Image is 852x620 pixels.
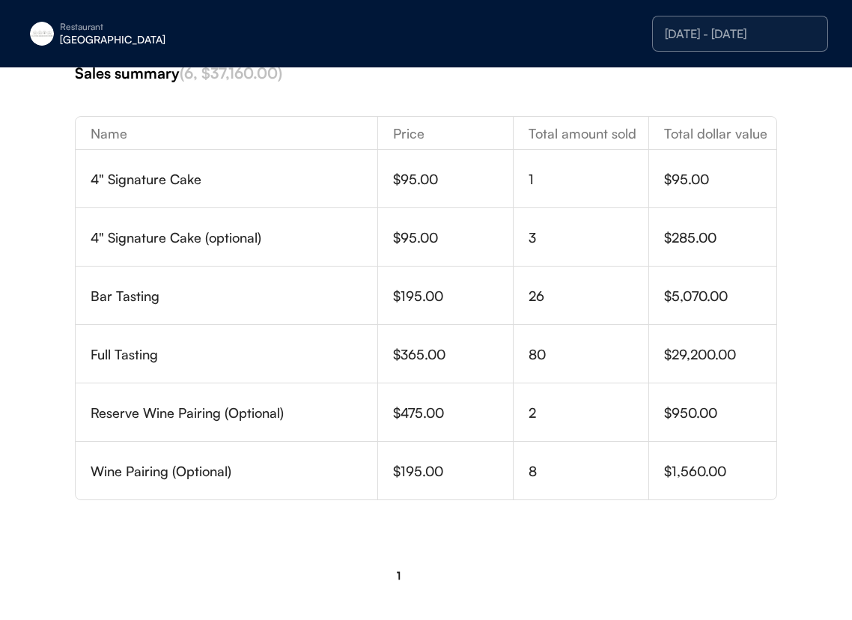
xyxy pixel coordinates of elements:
div: $95.00 [393,172,513,186]
div: $950.00 [664,406,776,419]
div: 2 [529,406,648,419]
div: Total dollar value [649,127,776,140]
div: Price [378,127,513,140]
div: 1 [529,172,648,186]
div: $195.00 [393,464,513,478]
div: Reserve Wine Pairing (Optional) [91,406,377,419]
div: 80 [529,347,648,361]
div: $5,070.00 [664,289,776,303]
div: $1,560.00 [664,464,776,478]
font: (6, $37,160.00) [180,64,282,82]
div: 4" Signature Cake (optional) [91,231,377,244]
div: 4" Signature Cake [91,172,377,186]
div: Full Tasting [91,347,377,361]
div: [DATE] - [DATE] [665,28,815,40]
div: $475.00 [393,406,513,419]
img: eleven-madison-park-new-york-ny-logo-1.jpg [30,22,54,46]
div: Wine Pairing (Optional) [91,464,377,478]
div: 1 [397,571,401,581]
div: Name [76,127,377,140]
div: $285.00 [664,231,776,244]
div: 8 [529,464,648,478]
div: Bar Tasting [91,289,377,303]
div: [GEOGRAPHIC_DATA] [60,34,249,45]
div: Sales summary [75,63,777,84]
div: $365.00 [393,347,513,361]
div: $195.00 [393,289,513,303]
div: Restaurant [60,22,249,31]
div: Total amount sold [514,127,648,140]
div: 3 [529,231,648,244]
div: 26 [529,289,648,303]
div: $29,200.00 [664,347,776,361]
div: $95.00 [664,172,776,186]
div: $95.00 [393,231,513,244]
